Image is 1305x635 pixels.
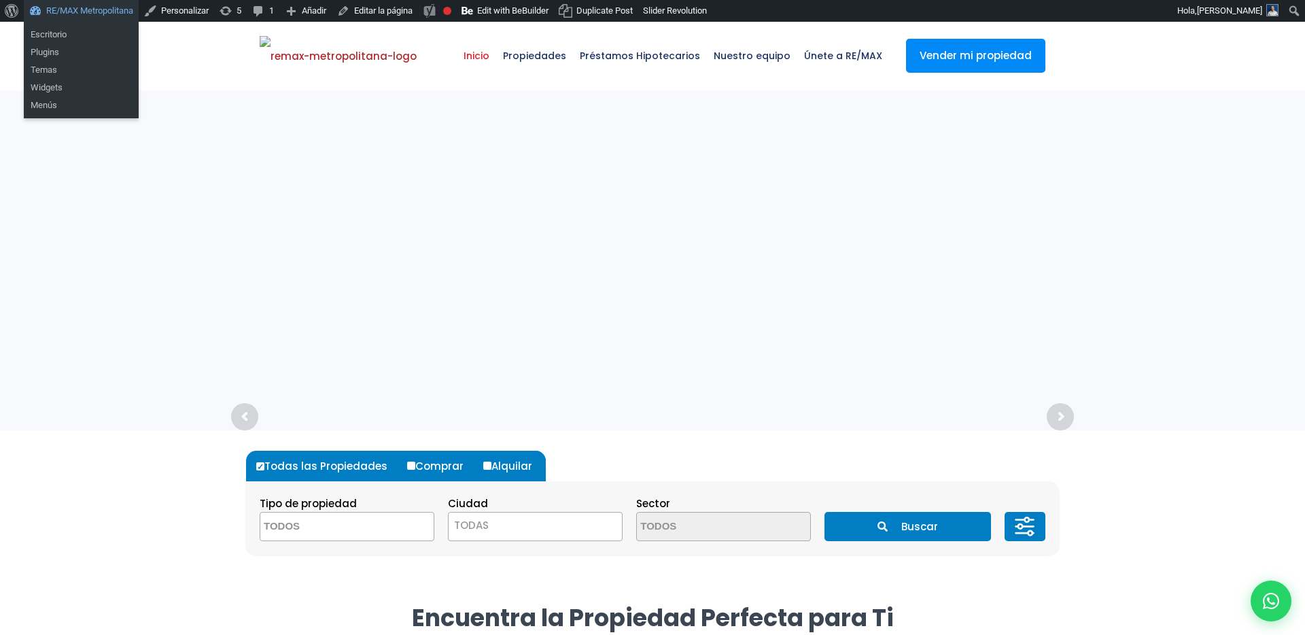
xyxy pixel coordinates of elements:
input: Comprar [407,462,415,470]
textarea: Search [260,513,392,542]
label: Todas las Propiedades [253,451,401,481]
a: Widgets [24,79,139,97]
strong: Encuentra la Propiedad Perfecta para Ti [412,601,894,634]
div: Focus keyphrase not set [443,7,451,15]
a: Únete a RE/MAX [797,22,889,90]
span: [PERSON_NAME] [1197,5,1262,16]
label: Alquilar [480,451,546,481]
ul: RE/MAX Metropolitana [24,57,139,118]
a: Vender mi propiedad [906,39,1045,73]
ul: RE/MAX Metropolitana [24,22,139,65]
a: Escritorio [24,26,139,44]
label: Comprar [404,451,477,481]
span: Inicio [457,35,496,76]
span: Préstamos Hipotecarios [573,35,707,76]
a: Menús [24,97,139,114]
img: remax-metropolitana-logo [260,36,417,77]
span: Ciudad [448,496,488,511]
span: Sector [636,496,670,511]
span: Nuestro equipo [707,35,797,76]
input: Todas las Propiedades [256,462,264,470]
a: Propiedades [496,22,573,90]
span: Slider Revolution [643,5,707,16]
span: Únete a RE/MAX [797,35,889,76]
span: TODAS [448,512,623,541]
textarea: Search [637,513,769,542]
input: Alquilar [483,462,491,470]
a: Plugins [24,44,139,61]
span: TODAS [449,516,622,535]
a: Inicio [457,22,496,90]
a: Temas [24,61,139,79]
a: RE/MAX Metropolitana [260,22,417,90]
a: Préstamos Hipotecarios [573,22,707,90]
span: TODAS [454,518,489,532]
button: Buscar [824,512,990,541]
a: Nuestro equipo [707,22,797,90]
span: Propiedades [496,35,573,76]
span: Tipo de propiedad [260,496,357,511]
